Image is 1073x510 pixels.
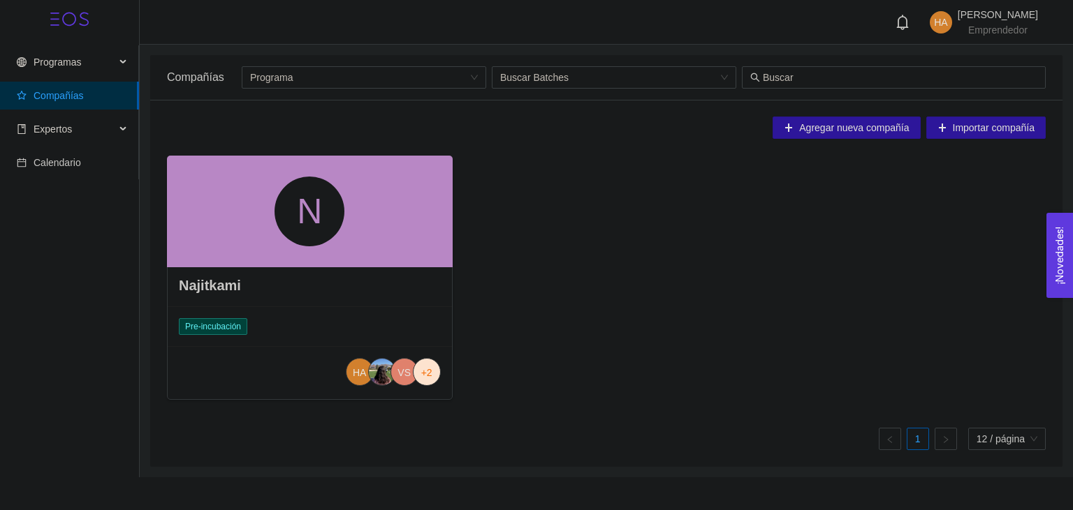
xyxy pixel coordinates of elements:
span: HA [353,359,366,387]
div: Compañías [167,57,242,97]
span: bell [895,15,910,30]
span: [PERSON_NAME] [958,9,1038,20]
li: Página anterior [879,428,901,450]
button: left [879,428,901,450]
span: +2 [421,359,432,387]
span: star [17,91,27,100]
li: Página siguiente [935,428,957,450]
li: 1 [907,428,929,450]
span: Compañías [34,90,84,101]
div: tamaño de página [968,428,1046,450]
button: plusAgregar nueva compañía [773,117,920,139]
span: Pre-incubación [179,318,247,335]
img: 1747164285328-IMG_20250214_093005.jpg [369,359,395,385]
span: Expertos [34,123,72,135]
button: Open Feedback Widget [1046,213,1073,298]
span: left [886,435,894,444]
span: plus [937,123,947,134]
span: Agregar nueva compañía [799,120,909,135]
div: N [275,177,344,246]
span: global [17,57,27,67]
button: right [935,428,957,450]
span: Programas [34,57,81,68]
input: Buscar [763,70,1037,85]
span: VS [397,359,411,387]
span: 12 / página [977,428,1037,449]
button: plusImportar compañía [926,117,1046,139]
span: book [17,124,27,134]
span: right [942,435,950,444]
span: plus [784,123,794,134]
span: Importar compañía [953,120,1035,135]
span: calendar [17,158,27,167]
span: Emprendedor [968,24,1028,36]
span: HA [934,11,947,33]
span: Calendario [34,157,81,168]
a: 1 [907,428,928,449]
h4: Najitkami [179,276,241,295]
span: search [750,73,760,82]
